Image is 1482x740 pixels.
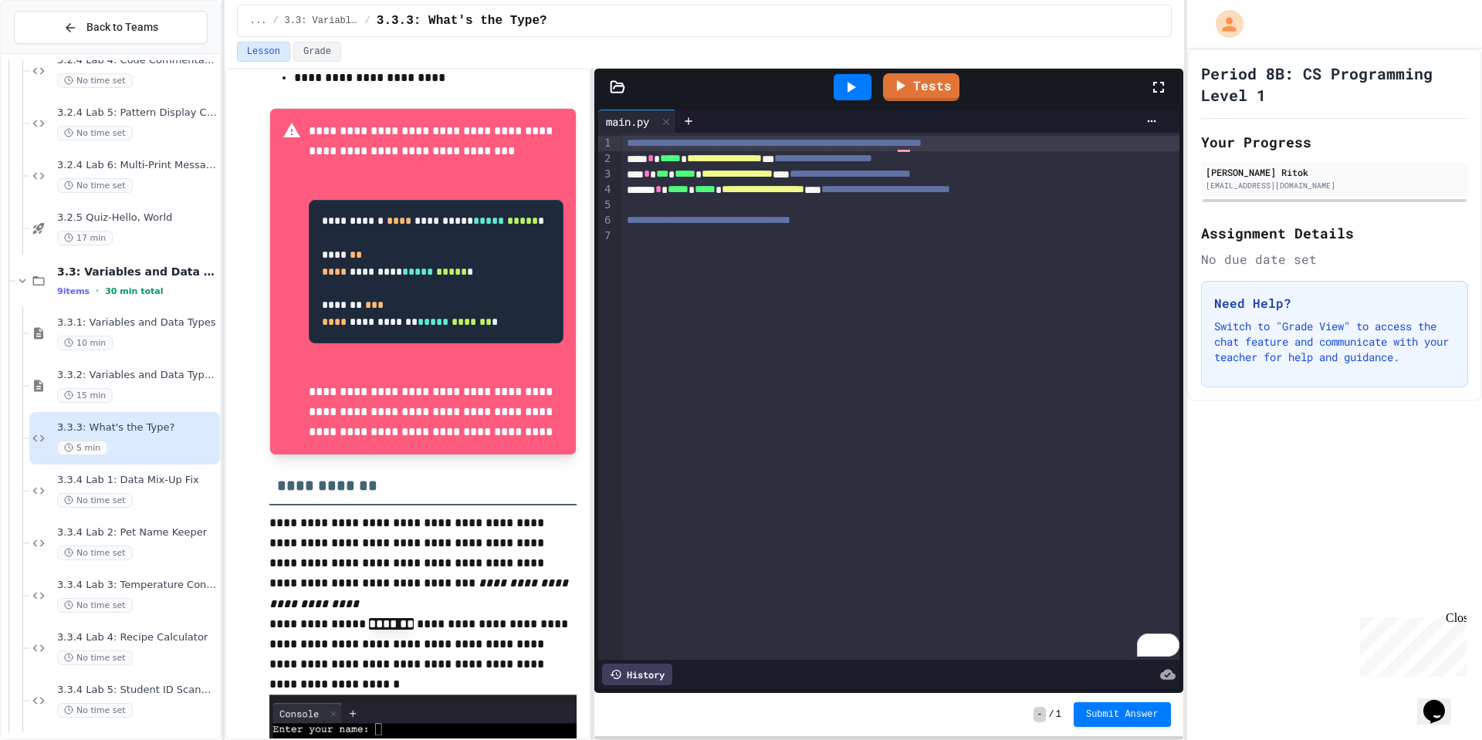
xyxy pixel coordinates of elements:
[57,546,133,560] span: No time set
[1201,131,1468,153] h2: Your Progress
[1206,180,1463,191] div: [EMAIL_ADDRESS][DOMAIN_NAME]
[1199,6,1247,42] div: My Account
[1214,319,1455,365] p: Switch to "Grade View" to access the chat feature and communicate with your teacher for help and ...
[57,703,133,718] span: No time set
[57,579,217,592] span: 3.3.4 Lab 3: Temperature Converter
[1417,678,1467,725] iframe: chat widget
[57,388,113,403] span: 15 min
[57,684,217,697] span: 3.3.4 Lab 5: Student ID Scanner
[57,286,90,296] span: 9 items
[57,231,113,245] span: 17 min
[57,54,217,67] span: 3.2.4 Lab 4: Code Commentary Creator
[377,12,547,30] span: 3.3.3: What's the Type?
[57,441,107,455] span: 5 min
[57,369,217,382] span: 3.3.2: Variables and Data Types - Review
[57,316,217,329] span: 3.3.1: Variables and Data Types
[272,15,278,27] span: /
[57,493,133,508] span: No time set
[86,19,158,35] span: Back to Teams
[57,126,133,140] span: No time set
[57,526,217,539] span: 3.3.4 Lab 2: Pet Name Keeper
[57,631,217,644] span: 3.3.4 Lab 4: Recipe Calculator
[1201,222,1468,244] h2: Assignment Details
[96,285,99,297] span: •
[1206,165,1463,179] div: [PERSON_NAME] Ritok
[57,336,113,350] span: 10 min
[57,159,217,172] span: 3.2.4 Lab 6: Multi-Print Message
[1201,63,1468,106] h1: Period 8B: CS Programming Level 1
[285,15,359,27] span: 3.3: Variables and Data Types
[57,421,217,434] span: 3.3.3: What's the Type?
[57,598,133,613] span: No time set
[57,650,133,665] span: No time set
[237,42,290,62] button: Lesson
[1214,294,1455,313] h3: Need Help?
[57,474,217,487] span: 3.3.4 Lab 1: Data Mix-Up Fix
[105,286,163,296] span: 30 min total
[57,106,217,120] span: 3.2.4 Lab 5: Pattern Display Challenge
[6,6,107,98] div: Chat with us now!Close
[57,73,133,88] span: No time set
[57,265,217,279] span: 3.3: Variables and Data Types
[365,15,370,27] span: /
[57,178,133,193] span: No time set
[1354,611,1467,677] iframe: chat widget
[57,211,217,225] span: 3.2.5 Quiz-Hello, World
[1201,250,1468,269] div: No due date set
[250,15,267,27] span: ...
[14,11,208,44] button: Back to Teams
[293,42,341,62] button: Grade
